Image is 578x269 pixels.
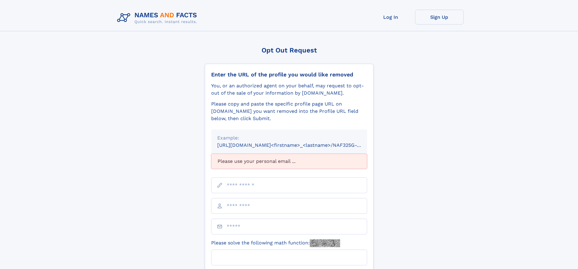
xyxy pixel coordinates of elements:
small: [URL][DOMAIN_NAME]<firstname>_<lastname>/NAF325G-xxxxxxxx [217,142,379,148]
div: Please use your personal email ... [211,154,367,169]
a: Sign Up [415,10,464,25]
div: Please copy and paste the specific profile page URL on [DOMAIN_NAME] you want removed into the Pr... [211,100,367,122]
img: Logo Names and Facts [115,10,202,26]
div: Opt Out Request [205,46,374,54]
div: Enter the URL of the profile you would like removed [211,71,367,78]
a: Log In [367,10,415,25]
label: Please solve the following math function: [211,239,340,247]
div: You, or an authorized agent on your behalf, may request to opt-out of the sale of your informatio... [211,82,367,97]
div: Example: [217,134,361,142]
